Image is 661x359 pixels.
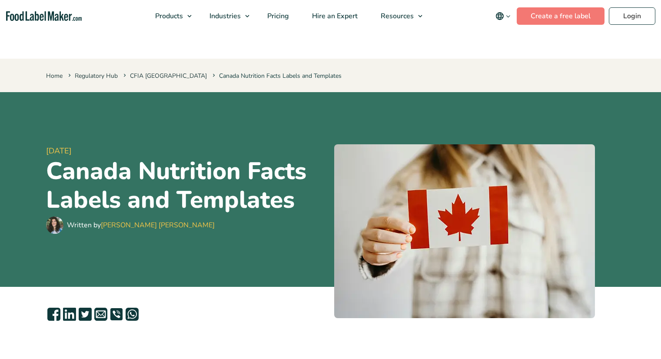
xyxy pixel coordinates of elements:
[211,72,342,80] span: Canada Nutrition Facts Labels and Templates
[46,72,63,80] a: Home
[609,7,655,25] a: Login
[153,11,184,21] span: Products
[46,145,327,157] span: [DATE]
[46,157,327,214] h1: Canada Nutrition Facts Labels and Templates
[75,72,118,80] a: Regulatory Hub
[517,7,605,25] a: Create a free label
[207,11,242,21] span: Industries
[46,216,63,234] img: Maria Abi Hanna - Food Label Maker
[378,11,415,21] span: Resources
[130,72,207,80] a: CFIA [GEOGRAPHIC_DATA]
[265,11,290,21] span: Pricing
[67,220,215,230] div: Written by
[101,220,215,230] a: [PERSON_NAME] [PERSON_NAME]
[309,11,359,21] span: Hire an Expert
